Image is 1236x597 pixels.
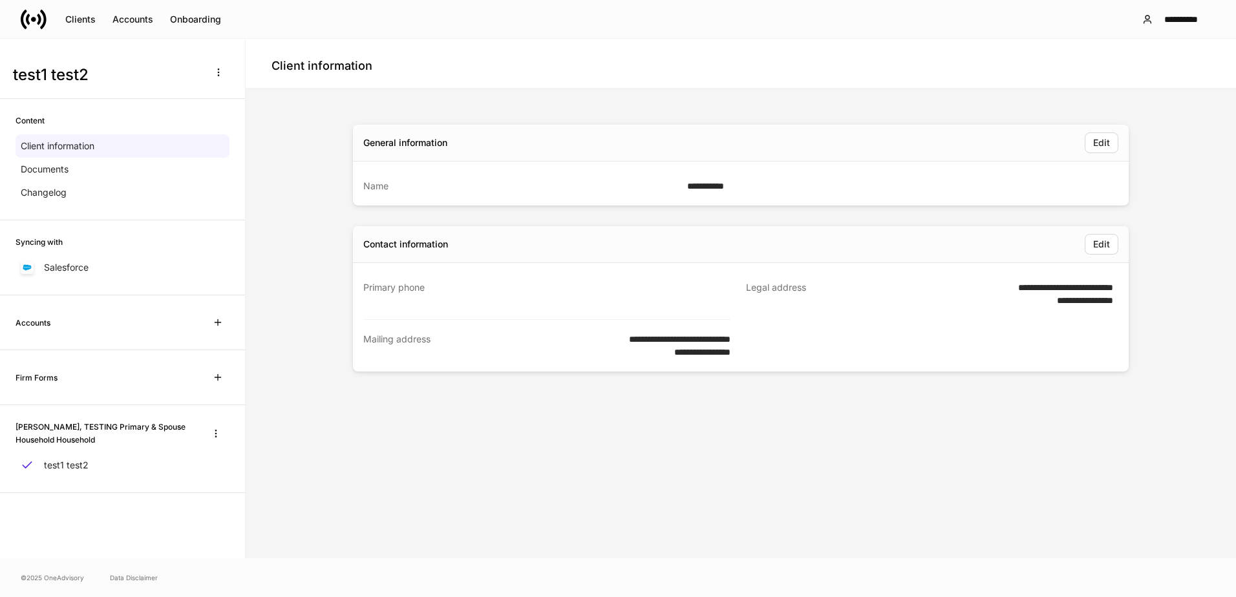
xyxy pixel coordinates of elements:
a: Documents [16,158,229,181]
div: Name [363,180,679,193]
a: Salesforce [16,256,229,279]
button: Edit [1085,132,1118,153]
a: Changelog [16,181,229,204]
div: Onboarding [170,15,221,24]
h6: Syncing with [16,236,63,248]
h4: Client information [272,58,372,74]
a: Data Disclaimer [110,572,158,583]
button: Edit [1085,234,1118,255]
p: Salesforce [44,261,89,274]
div: Primary phone [363,281,723,306]
button: Onboarding [162,9,229,30]
div: Clients [65,15,96,24]
div: General information [363,136,447,149]
div: Edit [1093,138,1110,147]
div: Legal address [746,281,965,307]
a: test1 test2 [16,454,229,477]
p: Changelog [21,186,67,199]
h6: Accounts [16,317,50,329]
div: Accounts [112,15,153,24]
p: test1 test2 [44,459,89,472]
button: Clients [57,9,104,30]
a: Client information [16,134,229,158]
button: Accounts [104,9,162,30]
div: Edit [1093,240,1110,249]
h3: test1 test2 [13,65,200,85]
div: Contact information [363,238,448,251]
h6: Content [16,114,45,127]
h6: [PERSON_NAME], TESTING Primary & Spouse Household Household [16,421,192,445]
p: Documents [21,163,69,176]
h6: Firm Forms [16,372,58,384]
span: © 2025 OneAdvisory [21,572,84,583]
p: Client information [21,140,94,152]
div: Mailing address [363,333,579,359]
